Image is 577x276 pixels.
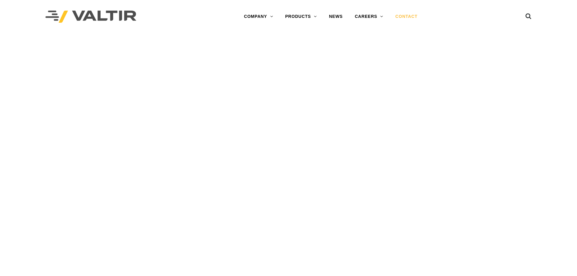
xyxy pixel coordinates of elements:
a: NEWS [323,11,349,23]
a: COMPANY [238,11,279,23]
img: Valtir [45,11,136,23]
a: CAREERS [349,11,389,23]
a: CONTACT [389,11,423,23]
a: PRODUCTS [279,11,323,23]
